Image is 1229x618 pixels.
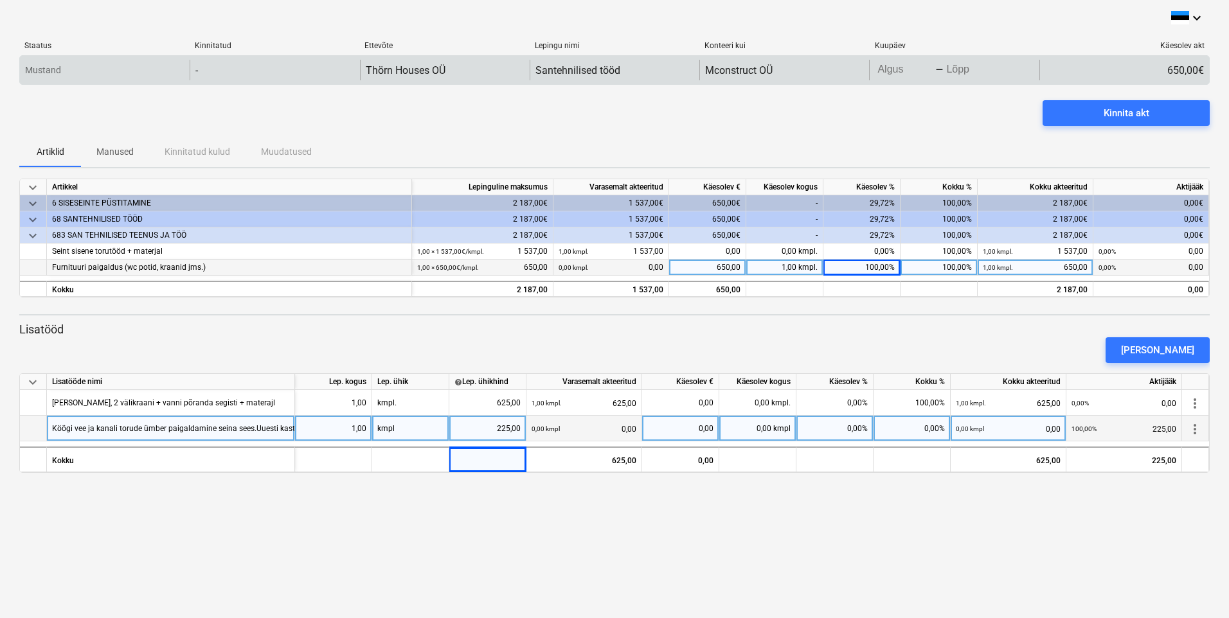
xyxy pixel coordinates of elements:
[746,243,823,260] div: 0,00 kmpl.
[412,227,553,243] div: 2 187,00€
[559,248,589,255] small: 1,00 kmpl.
[901,260,978,276] div: 100,00%
[669,281,746,297] div: 650,00
[535,64,620,76] div: Santehnilised tööd
[901,195,978,211] div: 100,00%
[96,145,134,159] p: Manused
[956,425,984,432] small: 0,00 kmpl
[719,374,796,390] div: Käesolev kogus
[1066,374,1182,390] div: Aktijääk
[823,211,901,227] div: 29,72%
[874,374,951,390] div: Kokku %
[526,446,642,472] div: 625,00
[823,179,901,195] div: Käesolev %
[559,264,589,271] small: 0,00 kmpl.
[412,211,553,227] div: 2 187,00€
[535,41,695,50] div: Lepingu nimi
[25,228,40,243] span: keyboard_arrow_down
[417,248,484,255] small: 1,00 × 1 537,00€ / kmpl.
[559,282,663,298] div: 1 537,00
[951,374,1066,390] div: Kokku akteeritud
[52,211,406,227] div: 68 SANTEHNILISED TÖÖD
[669,195,746,211] div: 650,00€
[669,227,746,243] div: 650,00€
[52,416,390,441] div: Köögi vee ja kanali torude ümber paigaldamine seina sees.Uuesti kastmiskraanide paigaldamine.
[52,195,406,211] div: 6 SISESEINTE PÜSTITAMINE
[25,212,40,227] span: keyboard_arrow_down
[874,390,951,416] div: 100,00%
[532,400,562,407] small: 1,00 kmpl.
[1099,264,1116,271] small: 0,00%
[454,416,521,441] div: 225,00
[454,374,521,390] div: Lep. ühikhind
[532,390,636,416] div: 625,00
[52,243,406,260] div: Seint sisene torutööd + materjal
[823,243,901,260] div: 0,00%
[669,260,746,276] div: 650,00
[195,41,355,50] div: Kinnitatud
[823,195,901,211] div: 29,72%
[901,227,978,243] div: 100,00%
[1072,400,1089,407] small: 0,00%
[559,260,663,276] div: 0,00
[559,243,663,260] div: 1 537,00
[1104,105,1149,121] div: Kinnita akt
[417,243,548,260] div: 1 537,00
[956,390,1061,416] div: 625,00
[669,211,746,227] div: 650,00€
[746,179,823,195] div: Käesolev kogus
[372,374,449,390] div: Lep. ühik
[25,180,40,195] span: keyboard_arrow_down
[52,227,406,243] div: 683 SAN TEHNILISED TEENUS JA TÖÖ
[978,195,1093,211] div: 2 187,00€
[1072,416,1176,442] div: 225,00
[24,41,184,50] div: Staatus
[553,211,669,227] div: 1 537,00€
[47,446,295,472] div: Kokku
[746,260,823,276] div: 1,00 kmpl.
[983,264,1013,271] small: 1,00 kmpl.
[978,211,1093,227] div: 2 187,00€
[642,374,719,390] div: Käesolev €
[1093,195,1209,211] div: 0,00€
[1066,446,1182,472] div: 225,00
[746,227,823,243] div: -
[875,41,1035,50] div: Kuupäev
[35,145,66,159] p: Artiklid
[1099,248,1116,255] small: 0,00%
[553,227,669,243] div: 1 537,00€
[956,416,1061,442] div: 0,00
[823,227,901,243] div: 29,72%
[295,374,372,390] div: Lep. kogus
[1043,100,1210,126] button: Kinnita akt
[796,374,874,390] div: Käesolev %
[746,211,823,227] div: -
[746,195,823,211] div: -
[704,41,865,50] div: Konteeri kui
[901,179,978,195] div: Kokku %
[47,281,412,297] div: Kokku
[1121,342,1194,358] div: [PERSON_NAME]
[956,400,986,407] small: 1,00 kmpl.
[417,282,548,298] div: 2 187,00
[978,281,1093,297] div: 2 187,00
[669,243,746,260] div: 0,00
[796,416,874,441] div: 0,00%
[1072,425,1097,432] small: 100,00%
[1045,41,1205,50] div: Käesolev akt
[719,390,796,416] div: 0,00 kmpl.
[19,322,1210,337] p: Lisatööd
[195,64,198,76] div: -
[366,64,445,76] div: Thörn Houses OÜ
[412,195,553,211] div: 2 187,00€
[647,416,713,441] div: 0,00
[1099,243,1203,260] div: 0,00
[1099,282,1203,298] div: 0,00
[1187,396,1203,411] span: more_vert
[25,196,40,211] span: keyboard_arrow_down
[1099,260,1203,276] div: 0,00
[823,260,901,276] div: 100,00%
[454,378,462,385] span: help
[52,390,275,415] div: Lisa torude paigaldamine, 2 välikraani + vanni põranda segisti + materajl
[935,66,944,74] div: -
